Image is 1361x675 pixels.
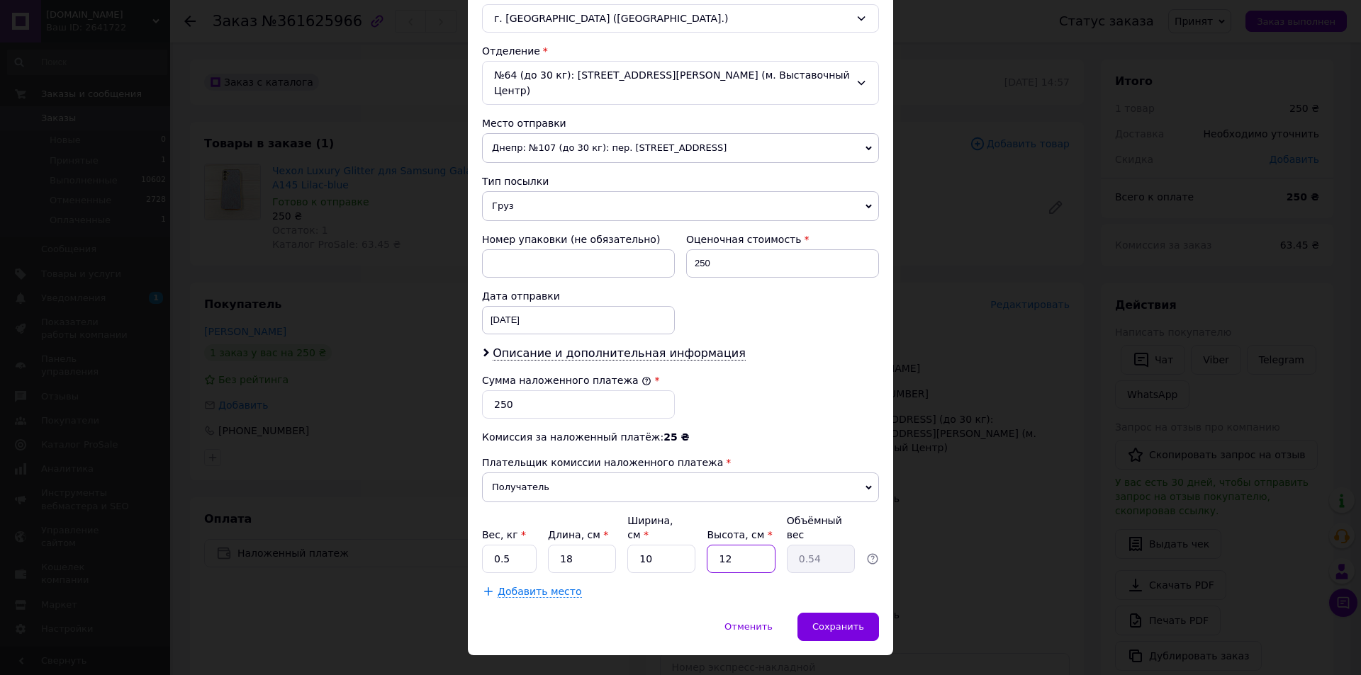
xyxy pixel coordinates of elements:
label: Вес, кг [482,529,526,540]
div: Дата отправки [482,289,675,303]
span: Тип посылки [482,176,549,187]
span: Груз [482,191,879,221]
div: №64 (до 30 кг): [STREET_ADDRESS][PERSON_NAME] (м. Выставочный Центр) [482,61,879,105]
div: г. [GEOGRAPHIC_DATA] ([GEOGRAPHIC_DATA].) [482,4,879,33]
label: Длина, см [548,529,608,540]
span: Сохранить [812,621,864,632]
div: Оценочная стоимость [686,232,879,246]
span: Получатель [482,472,879,502]
div: Комиссия за наложенный платёж: [482,430,879,444]
label: Сумма наложенного платежа [482,375,651,386]
span: Днепр: №107 (до 30 кг): пер. [STREET_ADDRESS] [482,133,879,163]
div: Номер упаковки (не обязательно) [482,232,675,246]
span: Плательщик комиссии наложенного платежа [482,457,723,468]
span: Описание и дополнительная информация [493,346,746,361]
label: Высота, см [707,529,772,540]
span: Отменить [724,621,773,632]
span: Добавить место [498,586,582,598]
span: Место отправки [482,118,566,129]
div: Объёмный вес [787,514,855,542]
label: Ширина, см [627,515,673,540]
div: Отделение [482,44,879,58]
span: 25 ₴ [663,431,689,443]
